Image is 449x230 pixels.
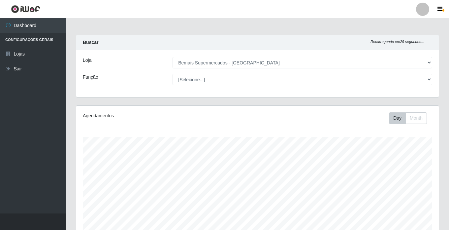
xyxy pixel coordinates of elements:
[389,112,432,124] div: Toolbar with button groups
[83,112,223,119] div: Agendamentos
[83,74,98,81] label: Função
[389,112,427,124] div: First group
[11,5,40,13] img: CoreUI Logo
[370,40,424,44] i: Recarregando em 29 segundos...
[83,57,91,64] label: Loja
[405,112,427,124] button: Month
[83,40,98,45] strong: Buscar
[389,112,406,124] button: Day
